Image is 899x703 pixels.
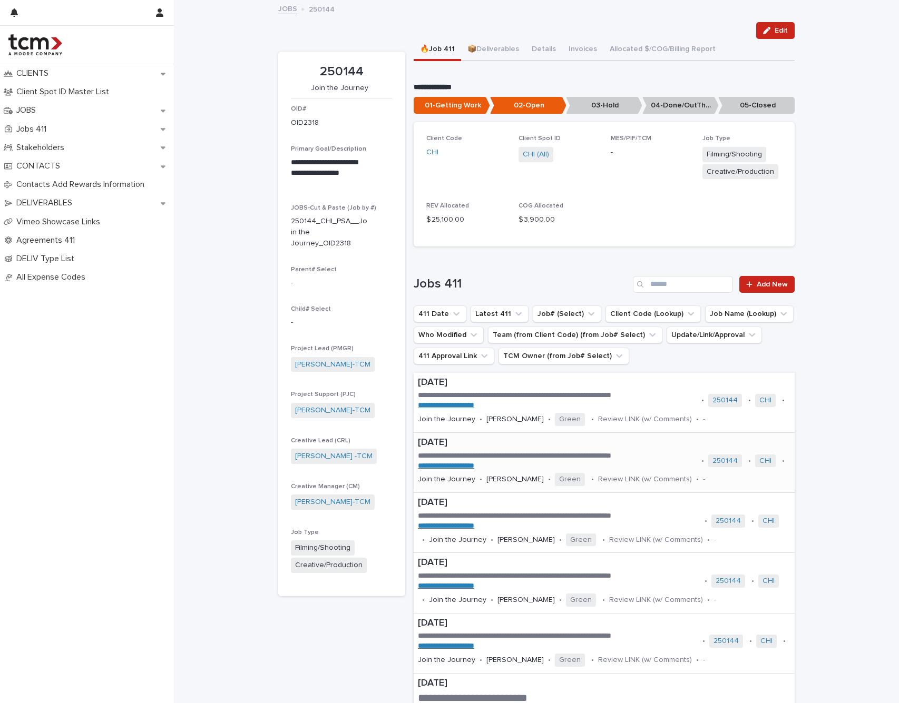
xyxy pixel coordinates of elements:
p: • [480,656,482,665]
a: 250144 [712,396,738,405]
p: Join the Journey [291,84,388,93]
button: Invoices [562,39,603,61]
p: Review LINK (w/ Comments) [598,415,692,424]
p: • [782,396,785,405]
span: Parent# Select [291,266,337,273]
a: CHI [759,396,771,405]
p: [DATE] [418,678,790,689]
span: Creative/Production [291,558,367,573]
span: REV Allocated [426,203,469,209]
p: - [714,596,716,605]
p: • [548,656,551,665]
p: Review LINK (w/ Comments) [598,656,692,665]
button: Job Name (Lookup) [705,305,794,322]
p: [PERSON_NAME] [486,475,544,484]
a: CHI [763,517,775,526]
span: Green [566,533,596,547]
button: 411 Date [414,305,466,322]
p: [PERSON_NAME] [497,536,555,544]
span: Primary Goal/Description [291,146,366,152]
p: 01-Getting Work [414,97,490,114]
button: Job# (Select) [533,305,601,322]
span: Green [555,413,585,426]
button: 411 Approval Link [414,348,494,364]
p: • [701,396,704,405]
p: All Expense Codes [12,272,94,282]
p: • [749,637,752,646]
span: Job Type [702,135,730,142]
p: • [602,536,605,544]
span: Add New [757,281,788,288]
span: Child# Select [291,306,331,312]
p: • [548,475,551,484]
p: 04-Done/OutThere [642,97,719,114]
span: Filming/Shooting [291,540,355,556]
a: JOBS [278,2,297,14]
p: • [705,517,707,526]
p: Vimeo Showcase Links [12,217,109,227]
a: [PERSON_NAME]-TCM [295,359,370,370]
p: • [591,656,594,665]
span: OID# [291,106,306,112]
p: • [748,396,751,405]
input: Search [633,276,733,293]
span: Green [555,654,585,667]
button: Edit [756,22,795,39]
img: 4hMmSqQkux38exxPVZHQ [8,34,62,55]
p: Join the Journey [418,415,475,424]
p: Join the Journey [418,656,475,665]
span: JOBS-Cut & Paste (Job by #) [291,205,376,211]
span: Client Code [426,135,462,142]
p: 05-Closed [718,97,795,114]
p: • [422,536,425,544]
p: • [707,596,710,605]
p: [DATE] [418,618,790,629]
p: • [751,577,754,586]
span: Creative Lead (CRL) [291,438,350,444]
p: 02-Open [490,97,566,114]
p: - [291,317,393,328]
a: CHI [760,637,773,646]
a: [PERSON_NAME]-TCM [295,497,370,508]
p: • [707,536,710,544]
p: CLIENTS [12,68,57,78]
p: • [696,475,699,484]
p: • [748,457,751,466]
p: • [559,596,562,605]
p: [PERSON_NAME] [497,596,555,605]
a: [PERSON_NAME] -TCM [295,451,373,462]
span: Client Spot ID [519,135,561,142]
p: [DATE] [418,557,790,569]
p: • [491,536,493,544]
a: CHI (All) [523,149,549,160]
p: DELIVERABLES [12,198,81,208]
p: 250144 [309,3,335,14]
p: [PERSON_NAME] [486,415,544,424]
button: Team (from Client Code) (from Job# Select) [488,326,662,343]
button: 📦Deliverables [461,39,525,61]
p: • [559,536,562,544]
button: Who Modified [414,326,484,343]
span: Creative Manager (CM) [291,483,360,490]
p: Stakeholders [12,143,73,153]
p: • [751,517,754,526]
button: Latest 411 [471,305,529,322]
p: - [714,536,716,544]
p: • [696,415,699,424]
p: $ 3,900.00 [519,214,598,225]
p: Review LINK (w/ Comments) [598,475,692,484]
p: Review LINK (w/ Comments) [609,596,703,605]
a: 250144 [716,517,741,526]
a: CHI [763,577,775,586]
p: • [422,596,425,605]
button: TCM Owner (from Job# Select) [499,348,629,364]
p: - [611,147,690,158]
a: [PERSON_NAME]-TCM [295,405,370,416]
h1: Jobs 411 [414,276,629,292]
span: MES/PIF/TCM [611,135,651,142]
p: 250144 [291,64,393,80]
p: Review LINK (w/ Comments) [609,536,703,544]
span: Job Type [291,529,319,536]
p: • [480,415,482,424]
